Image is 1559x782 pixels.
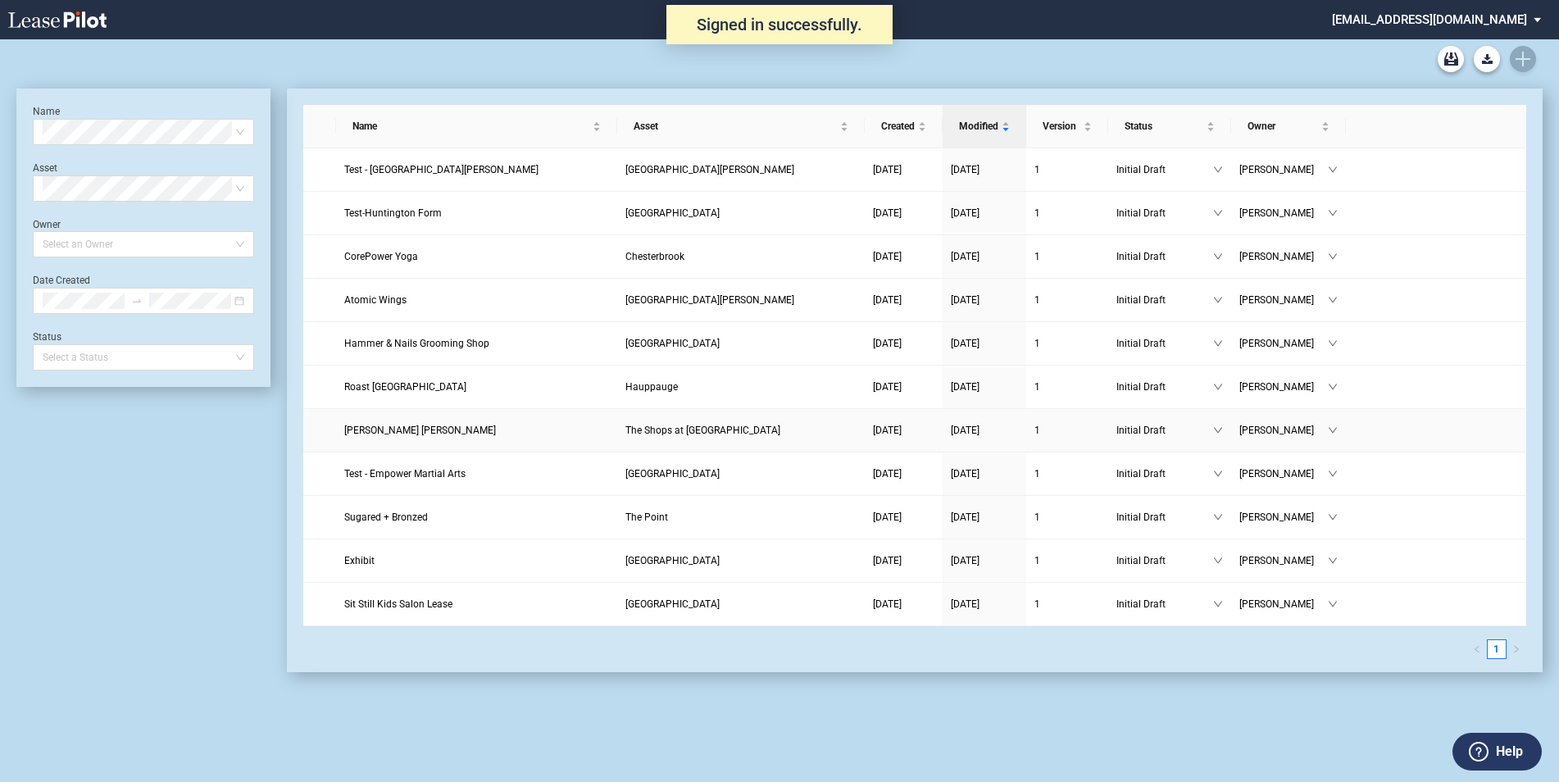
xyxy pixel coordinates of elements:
[1034,511,1040,523] span: 1
[873,338,902,349] span: [DATE]
[33,162,57,174] label: Asset
[1213,469,1223,479] span: down
[1116,205,1213,221] span: Initial Draft
[1248,118,1318,134] span: Owner
[873,161,934,178] a: [DATE]
[873,335,934,352] a: [DATE]
[1034,251,1040,262] span: 1
[951,379,1018,395] a: [DATE]
[1034,509,1100,525] a: 1
[951,596,1018,612] a: [DATE]
[344,381,466,393] span: Roast Sandwich House
[1034,596,1100,612] a: 1
[951,381,979,393] span: [DATE]
[1239,552,1328,569] span: [PERSON_NAME]
[344,466,609,482] a: Test - Empower Martial Arts
[1213,165,1223,175] span: down
[625,335,857,352] a: [GEOGRAPHIC_DATA]
[1034,425,1040,436] span: 1
[33,331,61,343] label: Status
[625,466,857,482] a: [GEOGRAPHIC_DATA]
[873,596,934,612] a: [DATE]
[625,511,668,523] span: The Point
[1328,339,1338,348] span: down
[873,425,902,436] span: [DATE]
[959,118,998,134] span: Modified
[344,205,609,221] a: Test-Huntington Form
[1034,379,1100,395] a: 1
[1116,466,1213,482] span: Initial Draft
[873,251,902,262] span: [DATE]
[1116,596,1213,612] span: Initial Draft
[625,509,857,525] a: The Point
[951,422,1018,439] a: [DATE]
[625,292,857,308] a: [GEOGRAPHIC_DATA][PERSON_NAME]
[1239,161,1328,178] span: [PERSON_NAME]
[344,379,609,395] a: Roast [GEOGRAPHIC_DATA]
[1034,555,1040,566] span: 1
[951,164,979,175] span: [DATE]
[1034,468,1040,480] span: 1
[1328,382,1338,392] span: down
[1034,338,1040,349] span: 1
[873,466,934,482] a: [DATE]
[344,335,609,352] a: Hammer & Nails Grooming Shop
[1239,205,1328,221] span: [PERSON_NAME]
[1507,639,1526,659] button: right
[1239,596,1328,612] span: [PERSON_NAME]
[1328,425,1338,435] span: down
[951,292,1018,308] a: [DATE]
[873,468,902,480] span: [DATE]
[873,205,934,221] a: [DATE]
[1116,509,1213,525] span: Initial Draft
[344,596,609,612] a: Sit Still Kids Salon Lease
[666,5,893,44] div: Signed in successfully.
[1231,105,1346,148] th: Owner
[344,422,609,439] a: [PERSON_NAME] [PERSON_NAME]
[1034,207,1040,219] span: 1
[1213,556,1223,566] span: down
[625,164,794,175] span: Fresh Meadows Place West
[951,511,979,523] span: [DATE]
[625,555,720,566] span: Andorra
[873,555,902,566] span: [DATE]
[1328,556,1338,566] span: down
[1034,294,1040,306] span: 1
[1034,466,1100,482] a: 1
[1507,639,1526,659] li: Next Page
[873,164,902,175] span: [DATE]
[1108,105,1231,148] th: Status
[1213,252,1223,261] span: down
[1116,379,1213,395] span: Initial Draft
[344,207,442,219] span: Test-Huntington Form
[873,511,902,523] span: [DATE]
[1116,335,1213,352] span: Initial Draft
[625,425,780,436] span: The Shops at Pembroke Gardens
[951,468,979,480] span: [DATE]
[1328,165,1338,175] span: down
[1496,741,1523,762] label: Help
[336,105,617,148] th: Name
[33,275,90,286] label: Date Created
[344,509,609,525] a: Sugared + Bronzed
[1473,645,1481,653] span: left
[1125,118,1203,134] span: Status
[625,596,857,612] a: [GEOGRAPHIC_DATA]
[873,379,934,395] a: [DATE]
[625,251,684,262] span: Chesterbrook
[1239,466,1328,482] span: [PERSON_NAME]
[1488,640,1506,658] a: 1
[1213,425,1223,435] span: down
[873,248,934,265] a: [DATE]
[33,106,60,117] label: Name
[951,294,979,306] span: [DATE]
[1328,469,1338,479] span: down
[1034,422,1100,439] a: 1
[873,381,902,393] span: [DATE]
[1469,46,1505,72] md-menu: Download Blank Form List
[1239,292,1328,308] span: [PERSON_NAME]
[951,251,979,262] span: [DATE]
[625,381,678,393] span: Hauppauge
[1116,552,1213,569] span: Initial Draft
[1213,295,1223,305] span: down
